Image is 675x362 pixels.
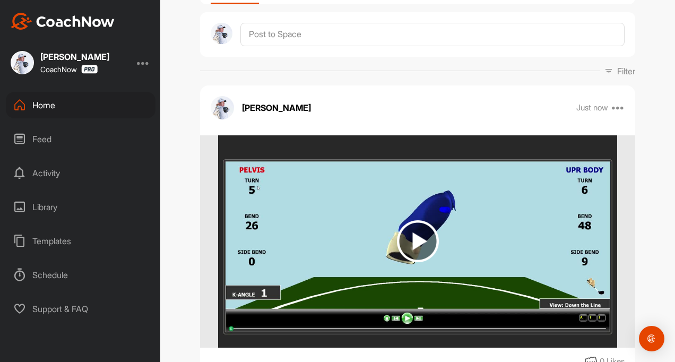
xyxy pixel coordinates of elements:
[6,194,155,220] div: Library
[11,13,115,30] img: CoachNow
[11,51,34,74] img: square_687b26beff6f1ed37a99449b0911618e.jpg
[218,135,618,348] img: media
[6,262,155,288] div: Schedule
[242,101,311,114] p: [PERSON_NAME]
[40,53,109,61] div: [PERSON_NAME]
[617,65,635,77] p: Filter
[639,326,664,351] div: Open Intercom Messenger
[6,160,155,186] div: Activity
[211,23,232,45] img: avatar
[81,65,98,74] img: CoachNow Pro
[211,96,234,119] img: avatar
[6,126,155,152] div: Feed
[6,228,155,254] div: Templates
[6,92,155,118] div: Home
[397,220,439,262] img: play
[6,296,155,322] div: Support & FAQ
[40,65,98,74] div: CoachNow
[576,102,608,113] p: Just now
